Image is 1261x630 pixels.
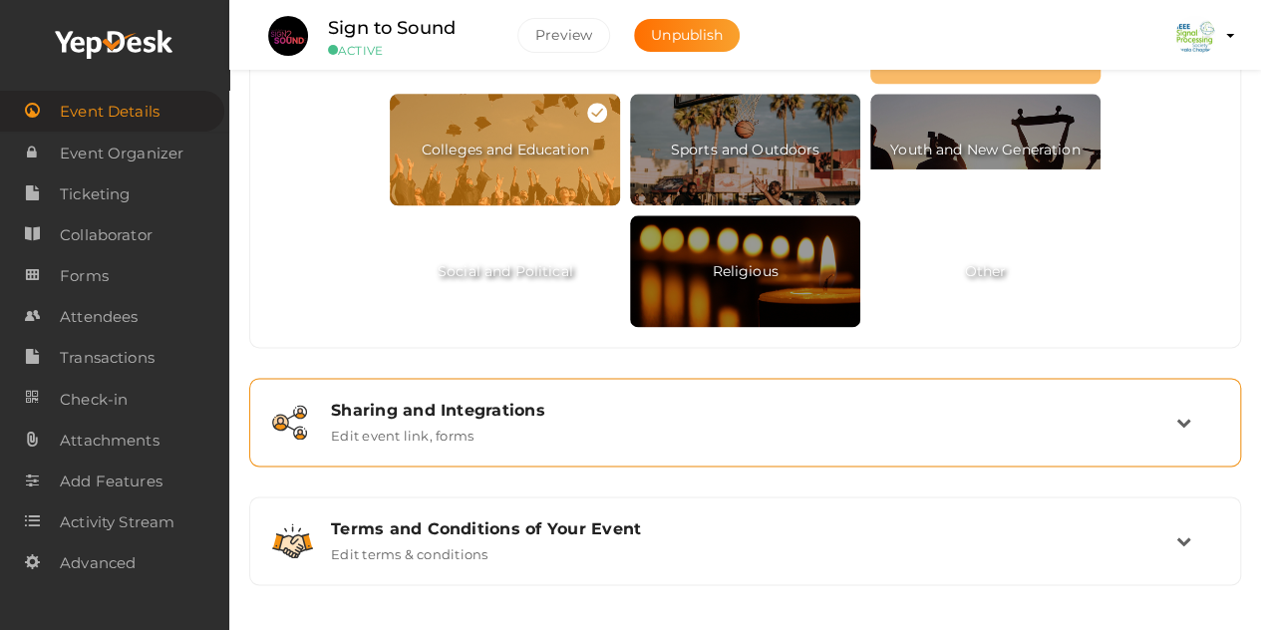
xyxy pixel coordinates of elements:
small: ACTIVE [328,43,487,58]
a: Sharing and Integrations Edit event link, forms [260,429,1230,448]
span: Attendees [60,297,138,337]
a: Terms and Conditions of Your Event Edit terms & conditions [260,547,1230,566]
span: Event Organizer [60,134,183,173]
img: sharing.svg [272,405,307,440]
label: Sign to Sound [328,14,456,43]
span: Youth and New Generation [870,94,1101,205]
div: Terms and Conditions of Your Event [331,519,1176,538]
button: Unpublish [634,19,740,52]
span: Activity Stream [60,502,174,542]
span: Advanced [60,543,136,583]
span: Social and Political [390,215,620,327]
div: Sharing and Integrations [331,401,1176,420]
img: LV73XAPA_small.jpeg [268,16,308,56]
span: Forms [60,256,109,296]
span: Attachments [60,421,159,461]
span: Event Details [60,92,159,132]
span: Collaborator [60,215,153,255]
span: Religious [630,215,860,327]
img: tick-white.svg [587,103,607,123]
label: Edit terms & conditions [331,538,488,562]
span: Other [870,215,1101,327]
button: Preview [517,18,610,53]
span: Sports and Outdoors [630,94,860,205]
label: Edit event link, forms [331,420,473,444]
span: Check-in [60,380,128,420]
span: Add Features [60,462,162,501]
img: handshake.svg [272,523,313,558]
span: Transactions [60,338,155,378]
span: Unpublish [651,26,723,44]
img: EYGTIHYX_small.png [1175,16,1215,56]
span: Colleges and Education [390,94,620,205]
span: Ticketing [60,174,130,214]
